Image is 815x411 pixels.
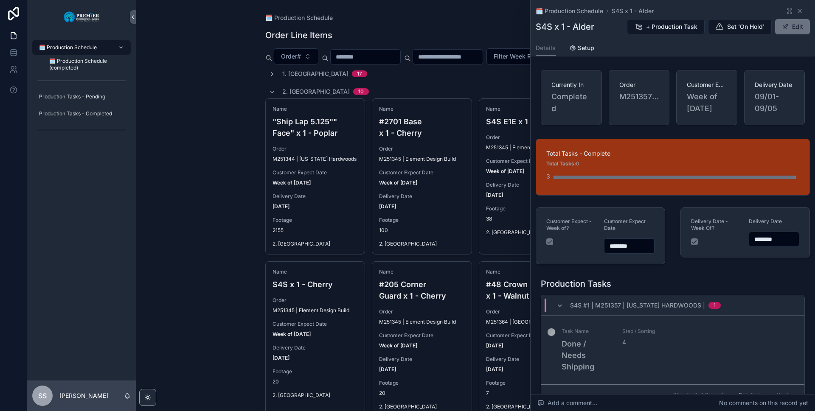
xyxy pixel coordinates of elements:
[32,89,131,104] a: Production Tasks - Pending
[486,158,572,165] span: Customer Expect Date
[536,7,603,15] a: 🗓️ Production Schedule
[546,218,592,231] span: Customer Expect - Week of?
[486,332,572,339] span: Customer Expect Date
[486,342,503,349] strong: [DATE]
[38,391,47,401] span: SS
[379,169,465,176] span: Customer Expect Date
[749,218,782,224] span: Delivery Date
[39,110,112,117] span: Production Tasks - Completed
[486,48,562,64] button: Select Button
[27,34,136,148] div: scrollable content
[486,268,572,275] span: Name
[604,218,646,231] span: Customer Expect Date
[627,19,705,34] button: + Production Task
[273,331,311,337] strong: Week of [DATE]
[39,93,105,100] span: Production Tasks - Pending
[691,218,728,231] span: Delivery Date - Week Of?
[379,203,396,210] strong: [DATE]
[486,356,572,363] span: Delivery Date
[486,144,563,151] span: M251345 | Element Design Build
[646,22,697,31] span: + Production Task
[379,403,465,410] span: 2. [GEOGRAPHIC_DATA]
[536,44,556,52] span: Details
[379,193,465,200] span: Delivery Date
[281,52,301,61] span: Order#
[486,380,572,386] span: Footage
[708,19,772,34] button: Set 'On Hold'
[32,106,131,121] a: Production Tasks - Completed
[379,179,417,186] strong: Week of [DATE]
[719,399,808,407] span: No comments on this record yet
[486,116,572,127] h4: S4S E1E x 1 - Cherry
[273,355,289,361] strong: [DATE]
[273,279,358,290] h4: S4S x 1 - Cherry
[546,160,576,167] strong: Total Tasks:
[479,98,579,254] a: NameS4S E1E x 1 - CherryOrderM251345 | Element Design BuildCustomer Expect DateWeek of [DATE]Deli...
[486,308,572,315] span: Order
[282,70,348,78] span: 1. [GEOGRAPHIC_DATA]
[379,227,465,234] span: 100
[714,302,716,309] div: 1
[273,344,358,351] span: Delivery Date
[486,279,572,302] h4: #48 Crown x 1 - Walnut
[32,40,131,55] a: 🗓️ Production Schedule
[733,388,767,401] button: Previous
[273,227,358,234] span: 2155
[273,179,311,186] strong: Week of [DATE]
[673,391,726,398] span: Showing 1 of 3 results
[755,91,795,115] span: 09/01-09/05
[486,215,572,222] span: 38
[486,134,572,141] span: Order
[612,7,654,15] a: S4S x 1 - Alder
[379,319,456,325] span: M251345 | Element Design Build
[546,149,799,158] span: Total Tasks - Complete
[578,44,594,52] span: Setup
[541,278,611,290] h1: Production Tasks
[379,217,465,224] span: Footage
[39,44,97,51] span: 🗓️ Production Schedule
[273,268,358,275] span: Name
[486,366,503,372] strong: [DATE]
[486,403,572,410] span: 2. [GEOGRAPHIC_DATA]
[379,366,396,372] strong: [DATE]
[49,58,122,71] span: 🗓️ Production Schedule (completed)
[379,342,417,349] strong: Week of [DATE]
[273,297,358,304] span: Order
[541,316,804,384] a: Task NameDone / Needs ShippingStep / Sorting4
[687,81,727,89] span: Customer Expect
[273,392,358,399] span: 2. [GEOGRAPHIC_DATA]
[569,40,594,57] a: Setup
[755,81,795,89] span: Delivery Date
[687,91,727,115] span: Week of [DATE]
[357,70,362,77] div: 17
[379,116,465,139] h4: #2701 Base x 1 - Cherry
[273,116,358,139] h4: "Ship Lap 5.125"" Face" x 1 - Poplar
[775,19,810,34] button: Edit
[379,145,465,152] span: Order
[622,338,673,347] span: 4
[42,57,131,72] a: 🗓️ Production Schedule (completed)
[622,328,673,335] span: Step / Sorting
[273,203,289,210] strong: [DATE]
[273,156,357,162] span: M251344 | [US_STATE] Hardwoods
[486,106,572,112] span: Name
[379,390,465,397] span: 20
[537,399,597,407] span: Add a comment...
[486,182,572,188] span: Delivery Date
[273,145,358,152] span: Order
[486,168,524,174] strong: Week of [DATE]
[273,378,358,385] span: 20
[379,380,465,386] span: Footage
[379,332,465,339] span: Customer Expect Date
[273,193,358,200] span: Delivery Date
[727,22,764,31] span: Set 'On Hold'
[486,319,565,325] span: M251364 | [GEOGRAPHIC_DATA]
[273,307,349,314] span: M251345 | Element Design Build
[379,106,465,112] span: Name
[536,40,556,56] a: Details
[273,368,358,375] span: Footage
[273,217,358,224] span: Footage
[546,160,579,167] span: 0
[358,88,364,95] div: 10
